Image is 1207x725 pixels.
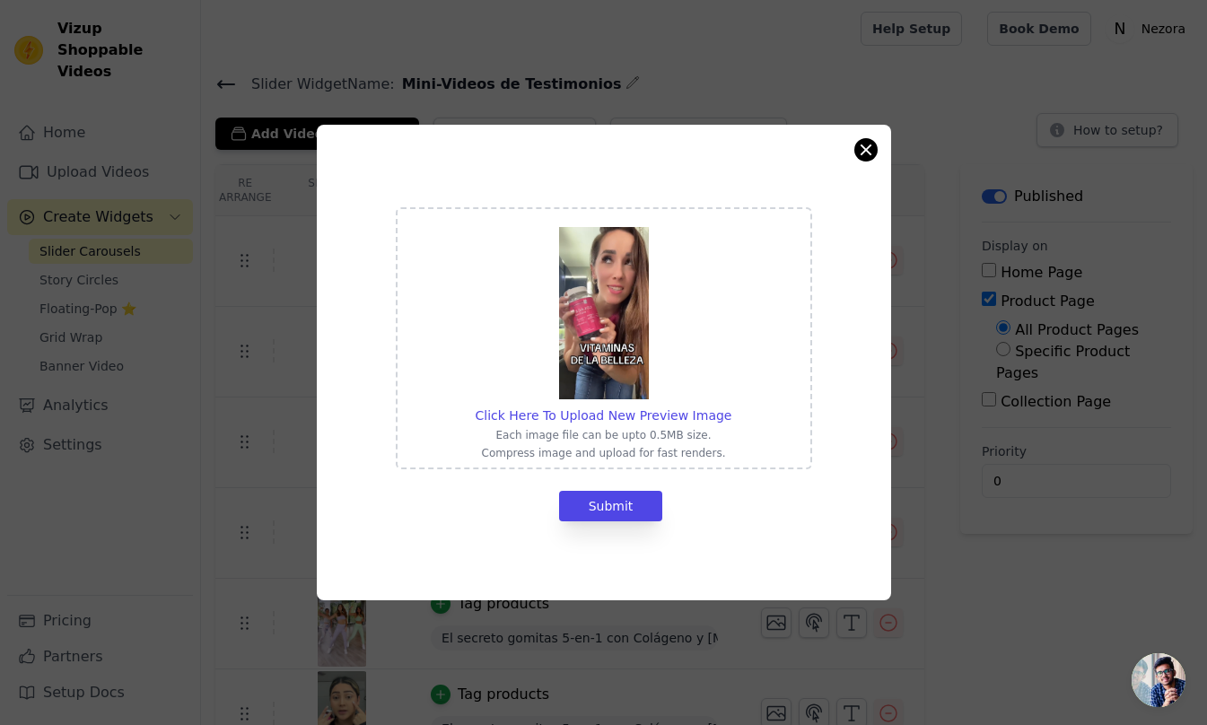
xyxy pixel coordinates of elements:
[1132,653,1185,707] div: Open chat
[559,227,649,399] img: preview
[476,446,732,460] p: Compress image and upload for fast renders.
[855,139,877,161] button: Close modal
[559,491,663,521] button: Submit
[476,408,732,423] span: Click Here To Upload New Preview Image
[476,428,732,442] p: Each image file can be upto 0.5MB size.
